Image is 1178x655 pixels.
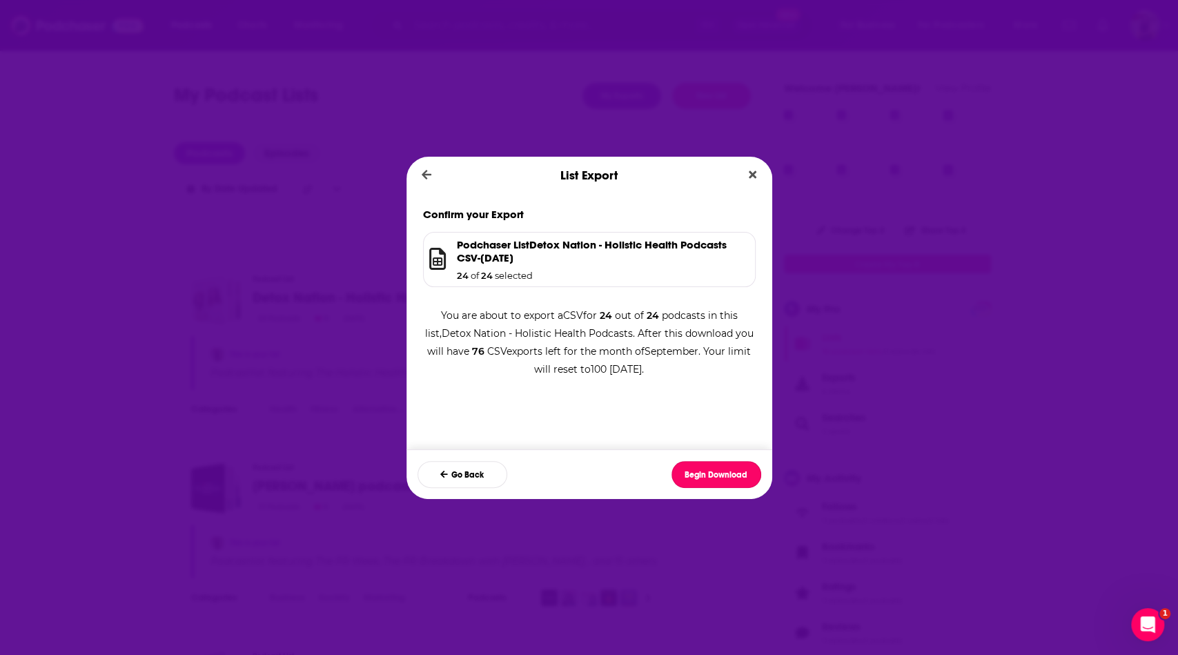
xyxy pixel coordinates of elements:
[418,461,507,488] button: Go Back
[423,293,756,378] div: You are about to export a CSV for out of podcasts in this list, Detox Nation - Holistic Health Po...
[671,461,761,488] button: Begin Download
[423,208,756,221] h1: Confirm your Export
[457,238,738,264] h1: Podchaser List Detox Nation - Holistic Health Podcasts CSV - [DATE]
[647,309,659,322] span: 24
[457,270,469,281] span: 24
[457,270,533,281] h1: of selected
[481,270,493,281] span: 24
[743,166,762,184] button: Close
[406,157,772,194] div: List Export
[472,345,484,358] span: 76
[1131,608,1164,641] iframe: Intercom live chat
[600,309,612,322] span: 24
[1159,608,1170,619] span: 1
